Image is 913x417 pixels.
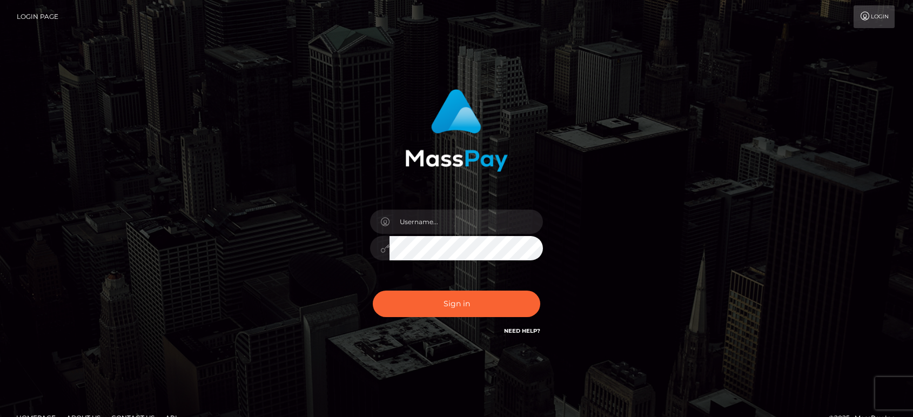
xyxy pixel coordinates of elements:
img: MassPay Login [405,89,508,172]
input: Username... [390,210,543,234]
a: Login [854,5,895,28]
a: Login Page [17,5,58,28]
button: Sign in [373,291,540,317]
a: Need Help? [504,327,540,334]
